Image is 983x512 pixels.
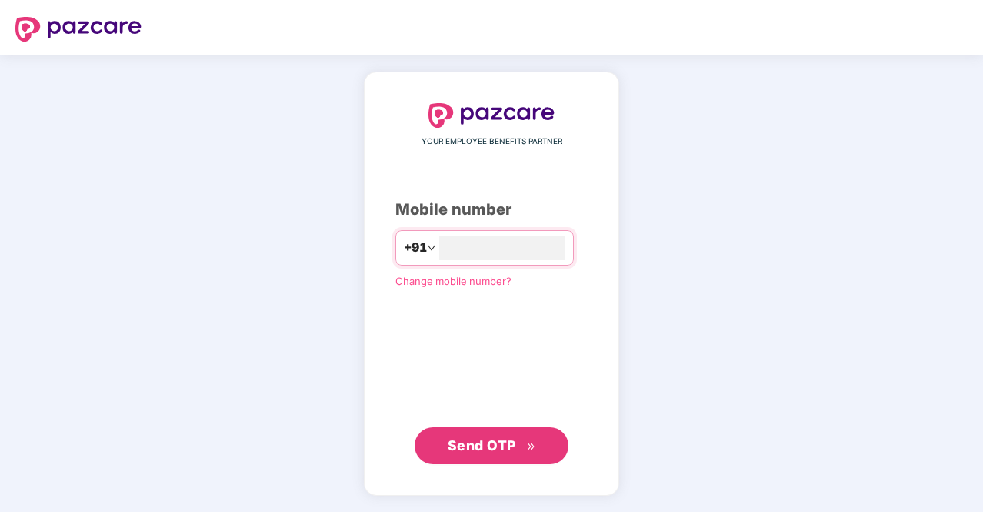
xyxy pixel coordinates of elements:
[395,275,511,287] a: Change mobile number?
[395,198,588,222] div: Mobile number
[526,442,536,452] span: double-right
[404,238,427,257] span: +91
[427,243,436,253] span: down
[422,136,562,148] span: YOUR EMPLOYEE BENEFITS PARTNER
[428,103,555,128] img: logo
[448,437,516,453] span: Send OTP
[415,427,568,464] button: Send OTPdouble-right
[15,17,142,42] img: logo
